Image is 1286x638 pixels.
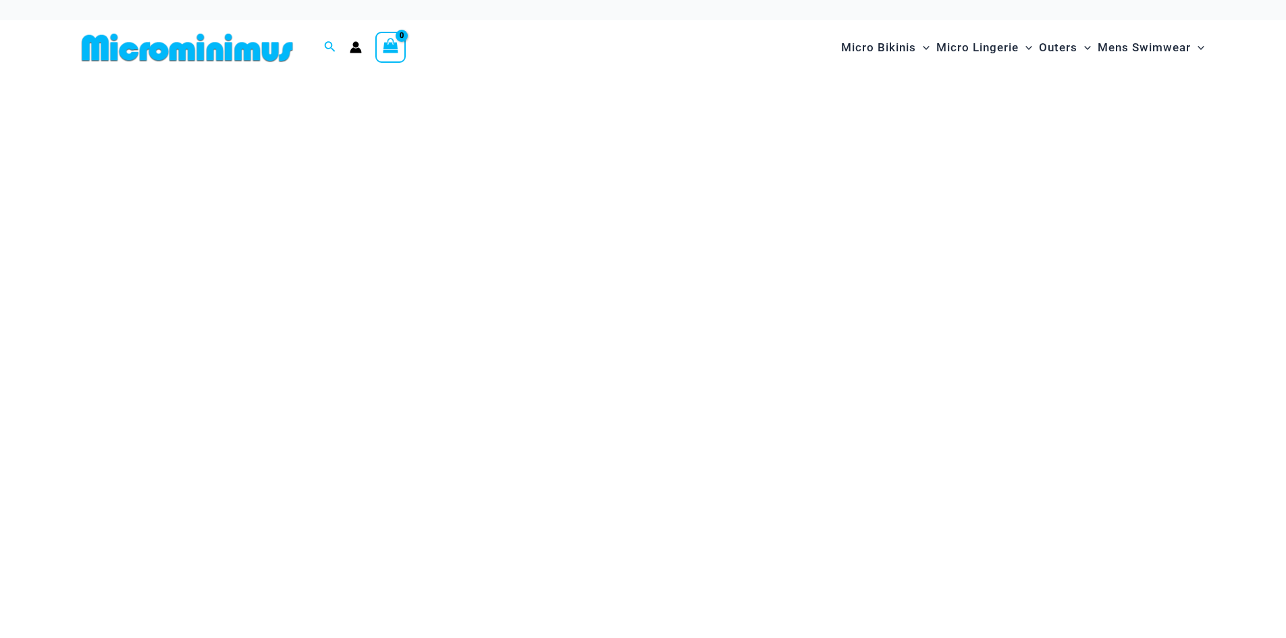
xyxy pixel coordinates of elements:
[375,32,406,63] a: View Shopping Cart, empty
[836,25,1210,70] nav: Site Navigation
[916,30,930,65] span: Menu Toggle
[350,41,362,53] a: Account icon link
[933,27,1036,68] a: Micro LingerieMenu ToggleMenu Toggle
[841,30,916,65] span: Micro Bikinis
[1039,30,1077,65] span: Outers
[1191,30,1204,65] span: Menu Toggle
[1036,27,1094,68] a: OutersMenu ToggleMenu Toggle
[76,32,298,63] img: MM SHOP LOGO FLAT
[838,27,933,68] a: Micro BikinisMenu ToggleMenu Toggle
[1077,30,1091,65] span: Menu Toggle
[936,30,1019,65] span: Micro Lingerie
[1019,30,1032,65] span: Menu Toggle
[324,39,336,56] a: Search icon link
[1098,30,1191,65] span: Mens Swimwear
[1094,27,1208,68] a: Mens SwimwearMenu ToggleMenu Toggle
